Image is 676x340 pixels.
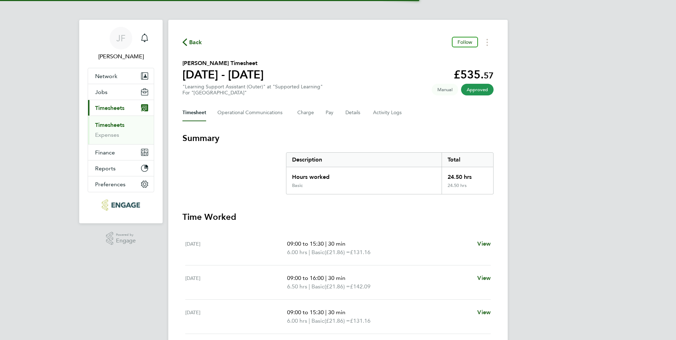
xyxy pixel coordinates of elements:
div: Summary [286,152,494,194]
span: Preferences [95,181,126,188]
span: Basic [311,317,325,325]
span: (£21.86) = [325,317,350,324]
button: Timesheets Menu [481,37,494,48]
a: View [477,240,491,248]
a: View [477,274,491,282]
span: 57 [484,70,494,81]
app-decimal: £535. [454,68,494,81]
h3: Time Worked [182,211,494,223]
button: Reports [88,160,154,176]
span: Jo Featherstone [88,52,154,61]
div: Hours worked [286,167,442,183]
span: | [309,317,310,324]
button: Network [88,68,154,84]
span: View [477,309,491,316]
img: protocol-logo-retina.png [102,199,140,211]
span: (£21.86) = [325,249,350,256]
span: 30 min [328,275,345,281]
button: Activity Logs [373,104,403,121]
span: Network [95,73,117,80]
span: 09:00 to 15:30 [287,309,324,316]
button: Charge [297,104,314,121]
div: Total [442,153,493,167]
span: View [477,240,491,247]
span: | [309,283,310,290]
div: For "[GEOGRAPHIC_DATA]" [182,90,323,96]
a: Timesheets [95,122,124,128]
button: Operational Communications [217,104,286,121]
button: Timesheets [88,100,154,116]
button: Finance [88,145,154,160]
div: 24.50 hrs [442,167,493,183]
h1: [DATE] - [DATE] [182,68,264,82]
span: 30 min [328,240,345,247]
button: Timesheet [182,104,206,121]
span: £142.09 [350,283,371,290]
span: Powered by [116,232,136,238]
button: Back [182,38,202,47]
button: Details [345,104,362,121]
span: Basic [311,248,325,257]
button: Jobs [88,84,154,100]
span: | [325,275,327,281]
span: Back [189,38,202,47]
div: Timesheets [88,116,154,144]
a: Powered byEngage [106,232,136,245]
span: View [477,275,491,281]
span: Follow [458,39,472,45]
h3: Summary [182,133,494,144]
span: Jobs [95,89,107,95]
span: This timesheet has been approved. [461,84,494,95]
span: 6.50 hrs [287,283,307,290]
span: 6.00 hrs [287,249,307,256]
nav: Main navigation [79,20,163,223]
div: [DATE] [185,308,287,325]
div: [DATE] [185,274,287,291]
div: "Learning Support Assistant (Outer)" at "Supported Learning" [182,84,323,96]
span: 6.00 hrs [287,317,307,324]
span: Reports [95,165,116,172]
span: £131.16 [350,249,371,256]
div: Description [286,153,442,167]
span: 09:00 to 16:00 [287,275,324,281]
button: Follow [452,37,478,47]
button: Pay [326,104,334,121]
div: [DATE] [185,240,287,257]
span: | [325,240,327,247]
span: This timesheet was manually created. [432,84,458,95]
a: Go to home page [88,199,154,211]
h2: [PERSON_NAME] Timesheet [182,59,264,68]
a: JF[PERSON_NAME] [88,27,154,61]
div: 24.50 hrs [442,183,493,194]
div: Basic [292,183,303,188]
span: Basic [311,282,325,291]
span: Timesheets [95,105,124,111]
span: Finance [95,149,115,156]
span: (£21.86) = [325,283,350,290]
span: | [325,309,327,316]
button: Preferences [88,176,154,192]
span: JF [116,34,126,43]
span: 09:00 to 15:30 [287,240,324,247]
span: Engage [116,238,136,244]
a: Expenses [95,131,119,138]
span: £131.16 [350,317,371,324]
span: 30 min [328,309,345,316]
span: | [309,249,310,256]
a: View [477,308,491,317]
